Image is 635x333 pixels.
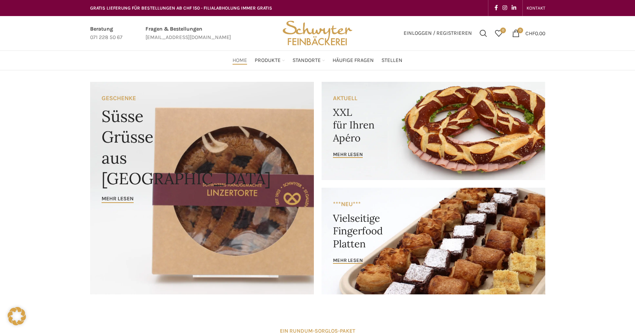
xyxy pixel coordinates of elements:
a: Linkedin social link [509,3,519,13]
span: 0 [500,28,506,33]
a: 0 CHF0.00 [508,26,549,41]
img: Bäckerei Schwyter [280,16,355,50]
span: Einloggen / Registrieren [404,31,472,36]
a: Infobox link [145,25,231,42]
a: Standorte [292,53,325,68]
a: KONTAKT [527,0,545,16]
span: GRATIS LIEFERUNG FÜR BESTELLUNGEN AB CHF 150 - FILIALABHOLUNG IMMER GRATIS [90,5,272,11]
span: Stellen [381,57,402,64]
bdi: 0.00 [525,30,545,36]
span: Standorte [292,57,321,64]
a: Stellen [381,53,402,68]
div: Main navigation [86,53,549,68]
a: 0 [491,26,506,41]
a: Site logo [280,29,355,36]
a: Facebook social link [492,3,500,13]
a: Produkte [255,53,285,68]
div: Secondary navigation [523,0,549,16]
span: CHF [525,30,535,36]
span: Häufige Fragen [333,57,374,64]
a: Banner link [90,82,314,294]
a: Suchen [476,26,491,41]
span: 0 [517,28,523,33]
span: Produkte [255,57,281,64]
a: Instagram social link [500,3,509,13]
a: Home [233,53,247,68]
a: Häufige Fragen [333,53,374,68]
a: Banner link [322,188,545,294]
a: Einloggen / Registrieren [400,26,476,41]
a: Infobox link [90,25,123,42]
div: Meine Wunschliste [491,26,506,41]
a: Banner link [322,82,545,180]
span: Home [233,57,247,64]
span: KONTAKT [527,5,545,11]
